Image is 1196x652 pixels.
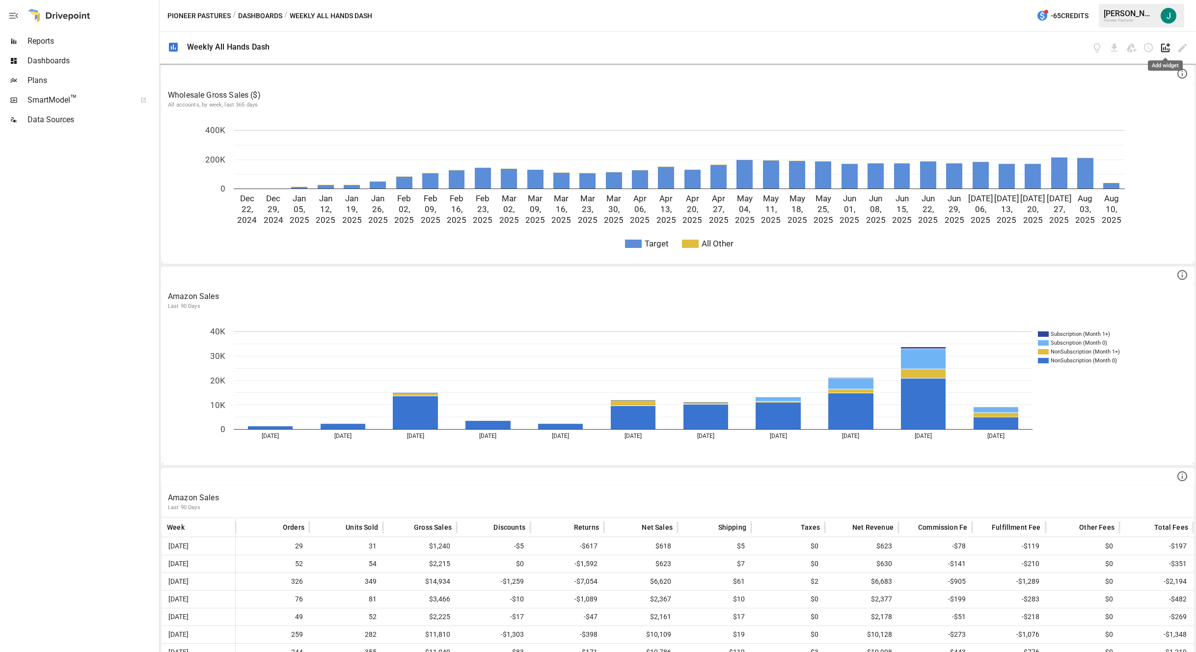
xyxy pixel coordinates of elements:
[842,433,859,439] text: [DATE]
[367,591,378,608] span: 81
[951,538,967,555] span: -$78
[625,433,642,439] text: [DATE]
[1020,555,1041,572] span: -$210
[1148,60,1183,71] div: Add widget
[397,193,411,203] text: Feb
[1020,608,1041,625] span: -$218
[283,522,304,532] span: Orders
[290,626,304,643] span: 259
[1049,215,1069,225] text: 2025
[363,626,378,643] span: 282
[1168,591,1188,608] span: -$482
[552,433,569,439] text: [DATE]
[167,573,190,590] span: [DATE]
[951,608,967,625] span: -$51
[1015,626,1041,643] span: -$1,076
[642,522,673,532] span: Net Sales
[1015,573,1041,590] span: -$1,289
[1051,340,1107,346] text: Subscription (Month 0)
[875,538,894,555] span: $623
[266,193,280,203] text: Dec
[167,591,190,608] span: [DATE]
[992,522,1044,532] span: Fulfillment Fees
[659,193,673,203] text: Apr
[363,573,378,590] span: 349
[414,522,452,532] span: Gross Sales
[870,591,894,608] span: $2,377
[27,114,157,126] span: Data Sources
[479,433,496,439] text: [DATE]
[606,193,621,203] text: Mar
[654,555,673,572] span: $623
[892,215,912,225] text: 2025
[70,93,77,105] span: ™
[476,193,489,203] text: Feb
[702,239,734,248] text: All Other
[367,538,378,555] span: 31
[732,573,746,590] span: $61
[604,215,624,225] text: 2025
[342,215,362,225] text: 2025
[1126,42,1137,54] button: Save as Google Doc
[554,193,569,203] text: Mar
[1168,555,1188,572] span: -$351
[627,520,641,534] button: Sort
[1155,2,1182,29] button: Jacob Brighton
[634,204,646,214] text: 06,
[368,215,388,225] text: 2025
[713,204,724,214] text: 27,
[809,573,820,590] span: $2
[1023,215,1043,225] text: 2025
[293,193,306,203] text: Jan
[735,215,755,225] text: 2025
[167,522,185,532] span: Week
[809,555,820,572] span: $0
[948,193,961,203] text: Jun
[574,522,599,532] span: Returns
[765,204,777,214] text: 11,
[686,193,699,203] text: Apr
[525,215,545,225] text: 2025
[660,204,672,214] text: 13,
[815,193,831,203] text: May
[168,504,1188,512] p: Last 90 Days
[428,555,452,572] span: $2,215
[870,608,894,625] span: $2,178
[788,215,807,225] text: 2025
[240,193,254,203] text: Dec
[167,555,190,572] span: [DATE]
[870,573,894,590] span: $6,683
[345,193,358,203] text: Jan
[997,215,1016,225] text: 2025
[1054,204,1065,214] text: 27,
[27,75,157,86] span: Plans
[551,215,571,225] text: 2025
[233,10,236,22] div: /
[187,42,270,52] div: Weekly All Hands Dash
[331,520,345,534] button: Sort
[817,204,829,214] text: 25,
[294,591,304,608] span: 76
[503,204,515,214] text: 02,
[210,326,225,336] text: 40K
[168,492,1188,504] p: Amazon Sales
[499,215,519,225] text: 2025
[875,555,894,572] span: $630
[968,193,993,203] text: [DATE]
[1020,193,1045,203] text: [DATE]
[168,89,1188,101] p: Wholesale Gross Sales ($)
[372,204,383,214] text: 26,
[424,573,452,590] span: $14,934
[1106,204,1117,214] text: 10,
[843,193,856,203] text: Jun
[477,204,489,214] text: 23,
[732,591,746,608] span: $10
[608,204,620,214] text: 30,
[739,204,750,214] text: 04,
[582,204,593,214] text: 23,
[682,215,702,225] text: 2025
[294,204,305,214] text: 05,
[513,538,525,555] span: -$5
[770,433,787,439] text: [DATE]
[27,35,157,47] span: Reports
